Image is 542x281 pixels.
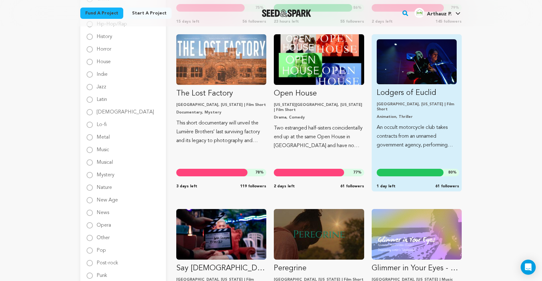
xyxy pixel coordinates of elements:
[97,193,118,203] label: New Age
[255,171,260,174] span: 78
[97,117,107,127] label: Lo-fi
[97,54,111,64] label: House
[176,184,197,189] span: 3 days left
[448,171,453,174] span: 80
[274,89,364,99] p: Open House
[414,8,452,18] div: Arthauz P.'s Profile
[274,124,364,150] p: Two estranged half-sisters coincidentally end up at the same Open House in [GEOGRAPHIC_DATA] and ...
[435,184,459,189] span: 61 followers
[377,114,457,119] p: Animation, Thriller
[97,168,114,178] label: Mystery
[353,171,358,174] span: 77
[274,184,295,189] span: 2 days left
[176,263,266,273] p: Say [DEMOGRAPHIC_DATA]: The Faces of Pride
[340,184,364,189] span: 61 followers
[255,170,264,175] span: %
[97,230,110,240] label: Other
[97,155,113,165] label: Musical
[414,8,424,18] img: Square%20Logo.jpg
[377,102,457,112] p: [GEOGRAPHIC_DATA], [US_STATE] | Film Short
[240,184,266,189] span: 119 followers
[262,9,311,17] a: Seed&Spark Homepage
[80,8,123,19] a: Fund a project
[127,8,172,19] a: Start a project
[262,9,311,17] img: Seed&Spark Logo Dark Mode
[413,7,462,18] a: Arthauz P.'s Profile
[377,184,396,189] span: 1 day left
[377,123,457,150] p: An occult motorcycle club takes contracts from an unnamed government agency, performing macabre r...
[97,142,109,152] label: Music
[176,110,266,115] p: Documentary, Mystery
[97,92,107,102] label: Latin
[97,243,106,253] label: Pop
[413,7,462,20] span: Arthauz P.'s Profile
[427,12,452,17] span: Arthauz P.
[97,205,109,215] label: News
[377,39,457,150] a: Fund Lodgers of Euclid
[372,263,462,273] p: Glimmer in Your Eyes - Narrative Music Video
[97,180,112,190] label: Nature
[274,115,364,120] p: Drama, Comedy
[176,89,266,99] p: The Lost Factory
[97,42,111,52] label: Horror
[353,170,362,175] span: %
[176,34,266,145] a: Fund The Lost Factory
[274,263,364,273] p: Peregrine
[448,170,457,175] span: %
[97,268,107,278] label: Punk
[97,130,110,140] label: Metal
[97,80,106,90] label: Jazz
[97,67,108,77] label: Indie
[97,105,154,115] label: [DEMOGRAPHIC_DATA]
[97,218,111,228] label: Opera
[176,102,266,107] p: [GEOGRAPHIC_DATA], [US_STATE] | Film Short
[97,29,112,39] label: History
[274,102,364,113] p: [US_STATE][GEOGRAPHIC_DATA], [US_STATE] | Film Short
[274,34,364,150] a: Fund Open House
[377,88,457,98] p: Lodgers of Euclid
[97,256,118,266] label: Post-rock
[521,260,536,275] div: Open Intercom Messenger
[176,119,266,145] p: This short documentary will unveil the Lumière Brothers’ last surviving factory and its legacy to...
